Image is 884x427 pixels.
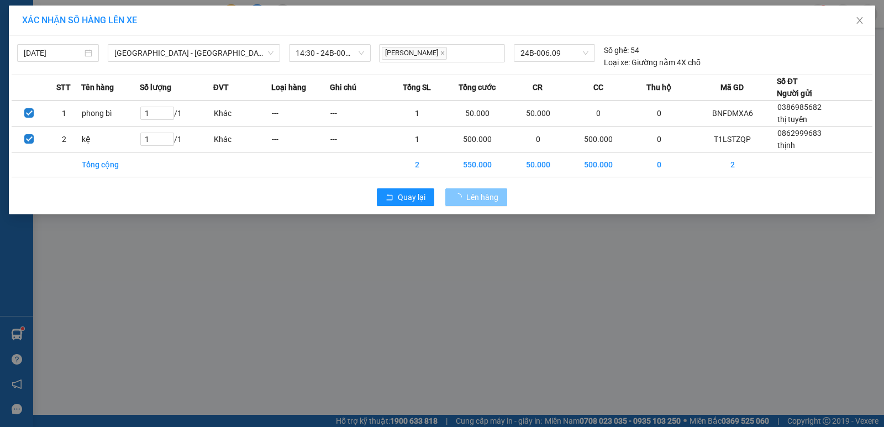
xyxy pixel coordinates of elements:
[213,126,271,152] td: Khác
[81,152,139,177] td: Tổng cộng
[459,81,496,93] span: Tổng cước
[140,101,213,126] td: / 1
[567,152,630,177] td: 500.000
[454,193,466,201] span: loading
[386,193,393,202] span: rollback
[46,101,81,126] td: 1
[56,81,71,93] span: STT
[466,191,498,203] span: Lên hàng
[446,152,509,177] td: 550.000
[271,126,329,152] td: ---
[403,81,431,93] span: Tổng SL
[377,188,434,206] button: rollbackQuay lại
[567,101,630,126] td: 0
[382,47,447,60] span: [PERSON_NAME]
[140,126,213,152] td: / 1
[140,81,171,93] span: Số lượng
[646,81,671,93] span: Thu hộ
[81,101,139,126] td: phong bì
[388,126,446,152] td: 1
[844,6,875,36] button: Close
[777,129,822,138] span: 0862999683
[440,50,445,56] span: close
[688,101,777,126] td: BNFDMXA6
[688,126,777,152] td: T1LSTZQP
[296,45,364,61] span: 14:30 - 24B-006.09
[445,188,507,206] button: Lên hàng
[593,81,603,93] span: CC
[46,126,81,152] td: 2
[330,81,356,93] span: Ghi chú
[271,81,306,93] span: Loại hàng
[630,101,688,126] td: 0
[213,101,271,126] td: Khác
[267,50,274,56] span: down
[81,81,114,93] span: Tên hàng
[604,44,629,56] span: Số ghế:
[688,152,777,177] td: 2
[330,101,388,126] td: ---
[388,101,446,126] td: 1
[509,101,567,126] td: 50.000
[271,101,329,126] td: ---
[330,126,388,152] td: ---
[777,141,795,150] span: thịnh
[855,16,864,25] span: close
[213,81,229,93] span: ĐVT
[520,45,588,61] span: 24B-006.09
[24,47,82,59] input: 12/09/2025
[509,152,567,177] td: 50.000
[81,126,139,152] td: kệ
[720,81,744,93] span: Mã GD
[114,45,273,61] span: Hà Nội - Lào Cai - Sapa (Giường)
[630,126,688,152] td: 0
[509,126,567,152] td: 0
[567,126,630,152] td: 500.000
[777,103,822,112] span: 0386985682
[604,56,630,68] span: Loại xe:
[446,126,509,152] td: 500.000
[446,101,509,126] td: 50.000
[630,152,688,177] td: 0
[388,152,446,177] td: 2
[777,75,812,99] div: Số ĐT Người gửi
[604,56,701,68] div: Giường nằm 4X chỗ
[604,44,639,56] div: 54
[777,115,807,124] span: thị tuyến
[533,81,543,93] span: CR
[22,15,137,25] span: XÁC NHẬN SỐ HÀNG LÊN XE
[398,191,425,203] span: Quay lại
